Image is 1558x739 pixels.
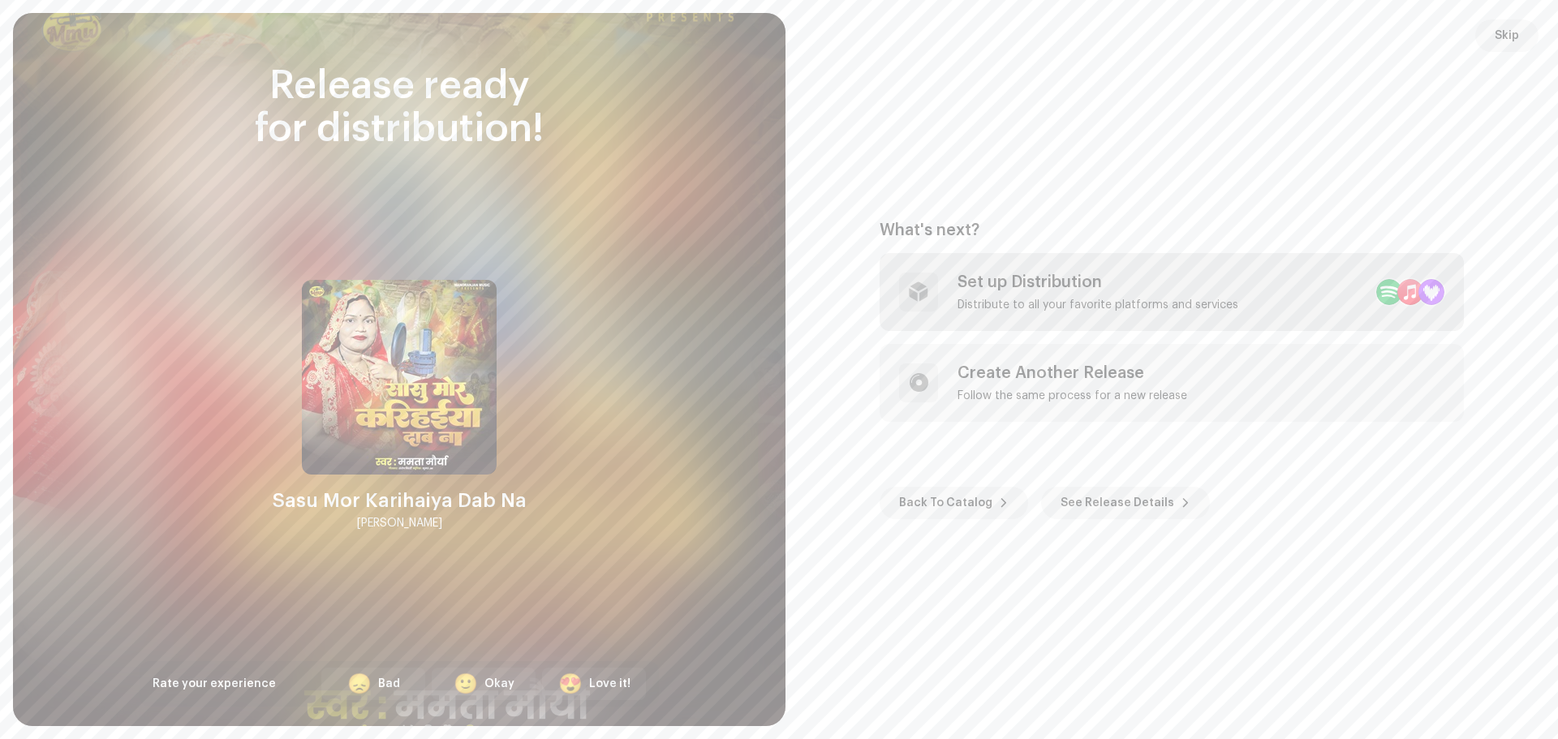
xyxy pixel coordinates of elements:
[880,253,1464,331] re-a-post-create-item: Set up Distribution
[958,299,1238,311] div: Distribute to all your favorite platforms and services
[454,674,478,694] div: 🙂
[140,65,659,151] div: Release ready for distribution!
[378,676,400,693] div: Bad
[958,389,1187,402] div: Follow the same process for a new release
[273,488,527,513] div: Sasu Mor Karihaiya Dab Na
[302,280,497,475] img: c93e657b-23dd-40c4-822e-ab306084b5d4
[1061,487,1174,519] span: See Release Details
[958,363,1187,383] div: Create Another Release
[589,676,631,693] div: Love it!
[484,676,514,693] div: Okay
[558,674,583,694] div: 😍
[347,674,372,694] div: 😞
[1475,19,1539,52] button: Skip
[880,221,1464,240] div: What's next?
[880,344,1464,422] re-a-post-create-item: Create Another Release
[880,487,1028,519] button: Back To Catalog
[357,513,442,533] div: [PERSON_NAME]
[153,678,276,690] span: Rate your experience
[899,487,992,519] span: Back To Catalog
[1041,487,1210,519] button: See Release Details
[1495,19,1519,52] span: Skip
[958,273,1238,292] div: Set up Distribution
